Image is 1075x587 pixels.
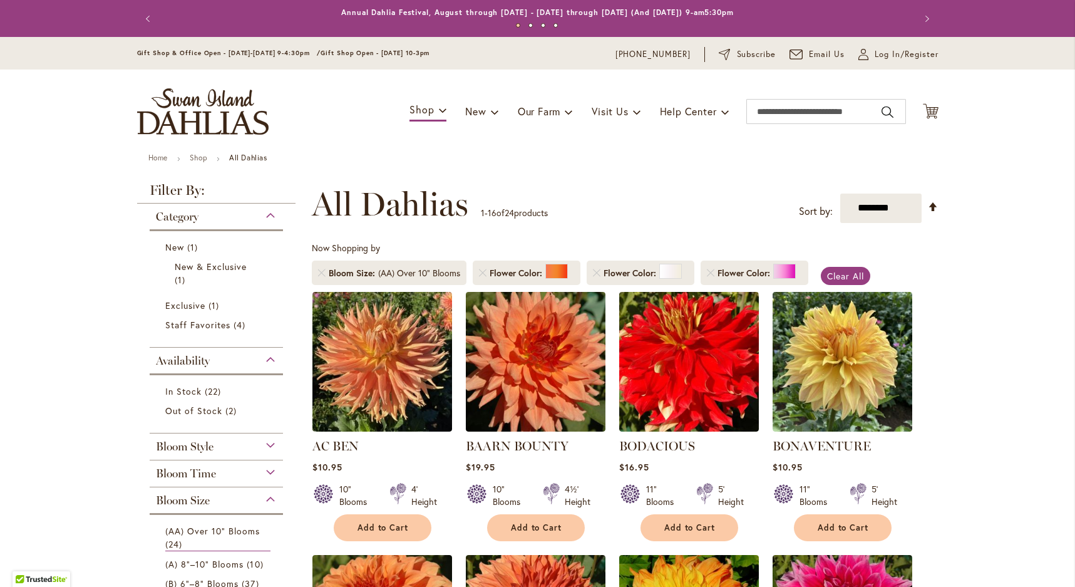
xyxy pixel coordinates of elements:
[137,49,321,57] span: Gift Shop & Office Open - [DATE]-[DATE] 9-4:30pm /
[592,105,628,118] span: Visit Us
[156,467,216,481] span: Bloom Time
[593,269,600,277] a: Remove Flower Color White/Cream
[137,184,296,204] strong: Filter By:
[511,522,562,533] span: Add to Cart
[156,354,210,368] span: Availability
[481,207,485,219] span: 1
[175,260,262,286] a: New &amp; Exclusive
[165,299,271,312] a: Exclusive
[773,461,803,473] span: $10.95
[465,105,486,118] span: New
[773,292,912,432] img: Bonaventure
[175,261,247,273] span: New & Exclusive
[664,522,716,533] span: Add to Cart
[329,267,378,279] span: Bloom Size
[156,494,210,507] span: Bloom Size
[640,514,738,541] button: Add to Cart
[799,200,833,223] label: Sort by:
[479,269,486,277] a: Remove Flower Color Orange/Peach
[505,207,514,219] span: 24
[175,273,188,286] span: 1
[229,153,267,162] strong: All Dahlias
[490,267,545,279] span: Flower Color
[190,153,207,162] a: Shop
[541,23,545,28] button: 3 of 4
[148,153,168,162] a: Home
[737,48,776,61] span: Subscribe
[165,558,244,570] span: (A) 8"–10" Blooms
[718,267,773,279] span: Flower Color
[234,318,249,331] span: 4
[821,267,870,285] a: Clear All
[165,558,271,571] a: (A) 8"–10" Blooms 10
[528,23,533,28] button: 2 of 4
[409,103,434,116] span: Shop
[156,440,213,454] span: Bloom Style
[875,48,939,61] span: Log In/Register
[488,207,496,219] span: 16
[187,241,201,254] span: 1
[165,385,202,397] span: In Stock
[321,49,429,57] span: Gift Shop Open - [DATE] 10-3pm
[156,210,198,224] span: Category
[225,404,240,417] span: 2
[165,524,271,551] a: (AA) Over 10" Blooms 24
[790,48,845,61] a: Email Us
[312,185,468,223] span: All Dahlias
[378,267,460,279] div: (AA) Over 10" Blooms
[357,522,409,533] span: Add to Cart
[718,483,744,508] div: 5' Height
[466,461,495,473] span: $19.95
[247,558,266,571] span: 10
[827,270,864,282] span: Clear All
[165,318,271,331] a: Staff Favorites
[466,439,568,454] a: BAARN BOUNTY
[660,105,717,118] span: Help Center
[312,242,380,254] span: Now Shopping by
[165,385,271,398] a: In Stock 22
[312,461,342,473] span: $10.95
[318,269,326,277] a: Remove Bloom Size (AA) Over 10" Blooms
[165,538,185,551] span: 24
[312,422,452,434] a: AC BEN
[165,241,184,253] span: New
[773,422,912,434] a: Bonaventure
[487,514,585,541] button: Add to Cart
[518,105,560,118] span: Our Farm
[312,439,359,454] a: AC BEN
[615,48,691,61] a: [PHONE_NUMBER]
[493,483,528,508] div: 10" Blooms
[619,461,649,473] span: $16.95
[913,6,939,31] button: Next
[516,23,520,28] button: 1 of 4
[619,422,759,434] a: BODACIOUS
[165,241,271,254] a: New
[794,514,892,541] button: Add to Cart
[334,514,431,541] button: Add to Cart
[719,48,776,61] a: Subscribe
[872,483,897,508] div: 5' Height
[553,23,558,28] button: 4 of 4
[165,299,205,311] span: Exclusive
[312,292,452,432] img: AC BEN
[165,404,271,417] a: Out of Stock 2
[208,299,222,312] span: 1
[165,525,260,537] span: (AA) Over 10" Blooms
[809,48,845,61] span: Email Us
[137,88,269,135] a: store logo
[565,483,590,508] div: 4½' Height
[165,319,231,331] span: Staff Favorites
[604,267,659,279] span: Flower Color
[818,522,869,533] span: Add to Cart
[137,6,162,31] button: Previous
[466,292,605,432] img: Baarn Bounty
[773,439,871,454] a: BONAVENTURE
[339,483,374,508] div: 10" Blooms
[341,8,734,17] a: Annual Dahlia Festival, August through [DATE] - [DATE] through [DATE] (And [DATE]) 9-am5:30pm
[466,422,605,434] a: Baarn Bounty
[619,439,695,454] a: BODACIOUS
[858,48,939,61] a: Log In/Register
[411,483,437,508] div: 4' Height
[800,483,835,508] div: 11" Blooms
[646,483,681,508] div: 11" Blooms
